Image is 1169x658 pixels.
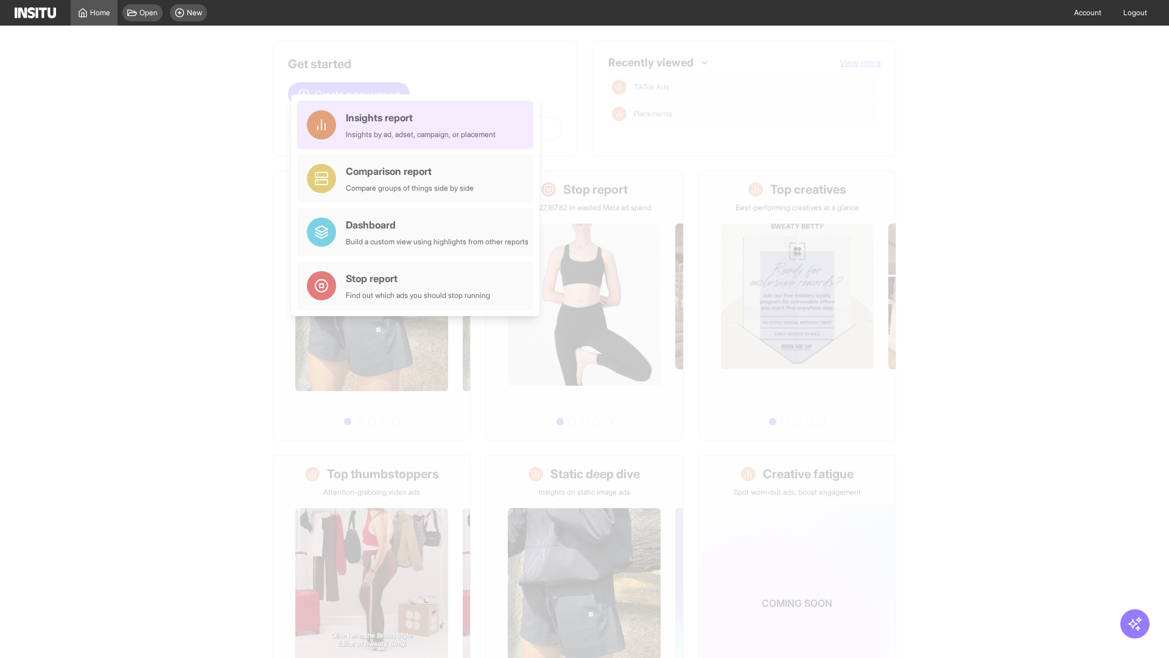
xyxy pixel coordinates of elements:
[90,8,110,18] span: Home
[346,164,474,179] div: Comparison report
[346,218,528,232] div: Dashboard
[346,110,496,125] div: Insights report
[346,237,528,247] div: Build a custom view using highlights from other reports
[187,8,202,18] span: New
[346,271,490,286] div: Stop report
[139,8,158,18] span: Open
[15,7,56,18] img: Logo
[346,130,496,140] div: Insights by ad, adset, campaign, or placement
[346,291,490,300] div: Find out which ads you should stop running
[346,183,474,193] div: Compare groups of things side by side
